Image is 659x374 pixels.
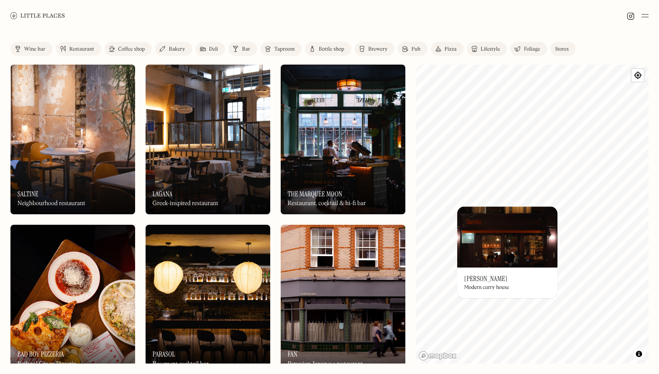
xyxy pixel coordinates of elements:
a: Stores [550,42,576,56]
a: Coffee shop [105,42,152,56]
canvas: Map [416,65,649,364]
a: Restaurant [56,42,101,56]
div: Pizza [445,47,457,52]
a: Brewery [355,42,394,56]
a: Taproom [261,42,302,56]
a: Pizza [431,42,464,56]
button: Toggle attribution [634,349,644,359]
h3: The Marquee Moon [288,190,342,198]
div: Deli [209,47,218,52]
h3: Saltine [17,190,38,198]
div: Bottle shop [319,47,344,52]
div: Bar [242,47,250,52]
h3: Lagana [153,190,173,198]
a: Bakery [155,42,192,56]
div: Coffee shop [118,47,145,52]
a: Lifestyle [467,42,507,56]
div: Restaurant [69,47,94,52]
img: The Marquee Moon [281,65,405,214]
div: Wine bar [24,47,45,52]
h3: Parasol [153,350,175,358]
div: Greek-inspired restaurant [153,200,218,207]
a: Pub [398,42,428,56]
h3: Bad Boy Pizzeria [17,350,64,358]
a: SaltineSaltineSaltineNeighbourhood restaurant [10,65,135,214]
div: Lifestyle [481,47,500,52]
a: Mapbox homepage [418,351,457,361]
img: Lagana [146,65,270,214]
div: Restaurant, cocktail & hi-fi bar [288,200,366,207]
img: Saltine [10,65,135,214]
div: Brewery [368,47,387,52]
a: Wine bar [10,42,52,56]
div: Neighbourhood restaurant [17,200,85,207]
a: The Marquee MoonThe Marquee MoonThe Marquee MoonRestaurant, cocktail & hi-fi bar [281,65,405,214]
img: Tamila [457,206,557,268]
div: Basement cocktail bar [153,360,209,368]
h3: [PERSON_NAME] [464,274,507,283]
button: Find my location [632,69,644,82]
a: TamilaTamila[PERSON_NAME]Modern curry house [457,206,557,298]
a: LaganaLaganaLaganaGreek-inspired restaurant [146,65,270,214]
a: Foliage [510,42,547,56]
div: Pub [411,47,421,52]
a: Bar [228,42,257,56]
span: Toggle attribution [636,349,642,359]
div: Bethnal Green Pizzeria [17,360,76,368]
div: Bakery [169,47,185,52]
div: Modern curry house [464,285,509,291]
div: Foliage [524,47,540,52]
div: Peruvian-Japanese restaurant [288,360,363,368]
a: Bottle shop [305,42,351,56]
div: Taproom [274,47,295,52]
div: Stores [555,47,569,52]
h3: Fan [288,350,297,358]
a: Deli [196,42,225,56]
